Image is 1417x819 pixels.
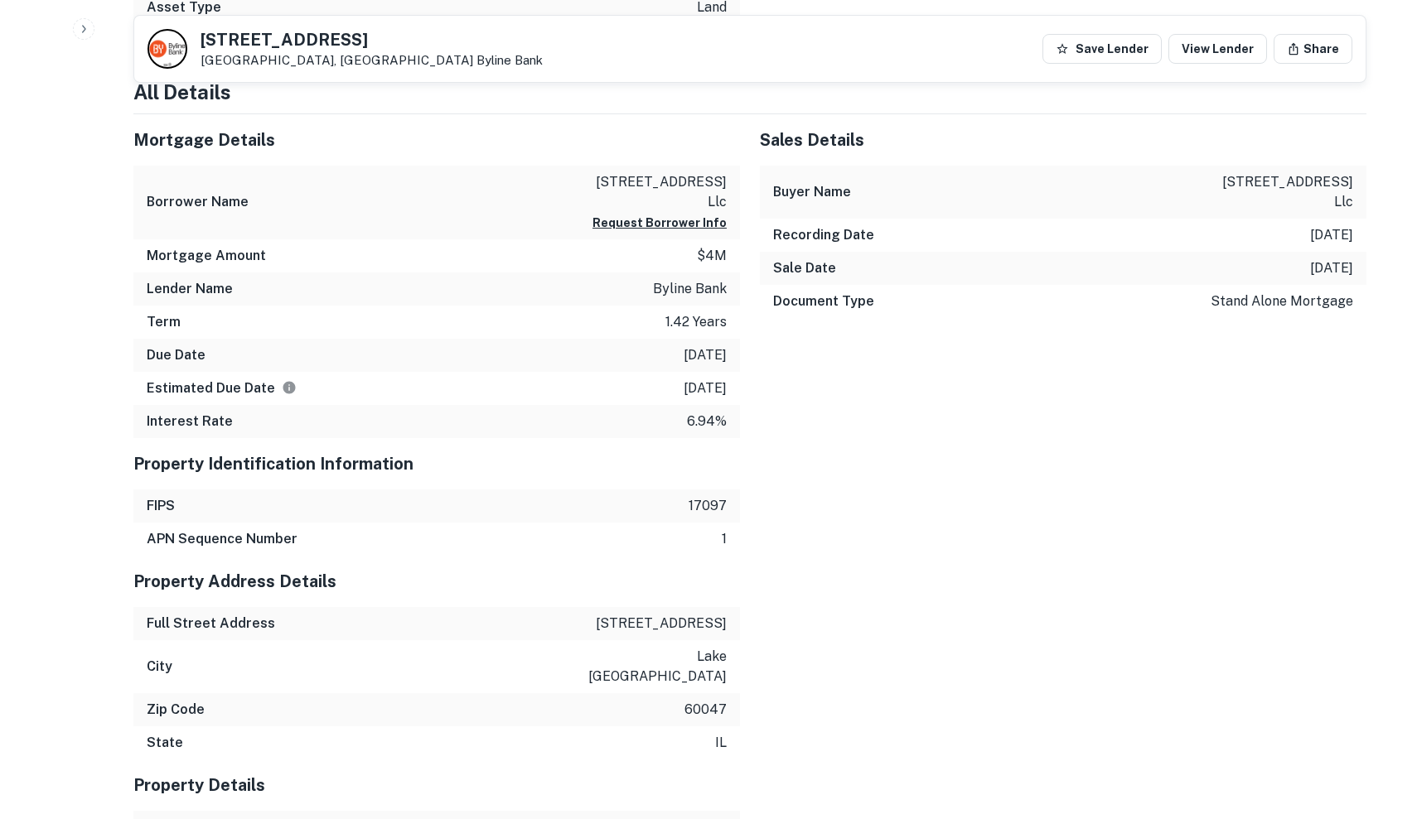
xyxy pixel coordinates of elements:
[665,312,727,332] p: 1.42 years
[282,380,297,395] svg: Estimate is based on a standard schedule for this type of loan.
[578,172,727,212] p: [STREET_ADDRESS] llc
[687,412,727,431] p: 6.94%
[773,258,836,278] h6: Sale Date
[147,614,275,634] h6: Full Street Address
[684,345,727,365] p: [DATE]
[147,378,297,398] h6: Estimated Due Date
[147,700,205,720] h6: Zip Code
[715,733,727,753] p: il
[773,291,874,311] h6: Document Type
[1274,34,1352,64] button: Share
[133,128,740,152] h5: Mortgage Details
[684,700,727,720] p: 60047
[147,192,249,212] h6: Borrower Name
[773,182,851,202] h6: Buyer Name
[147,246,266,266] h6: Mortgage Amount
[722,529,727,549] p: 1
[697,246,727,266] p: $4m
[147,733,183,753] h6: State
[653,279,727,299] p: byline bank
[1310,225,1353,245] p: [DATE]
[1334,687,1417,766] iframe: Chat Widget
[596,614,727,634] p: [STREET_ADDRESS]
[133,451,740,476] h5: Property Identification Information
[147,279,233,299] h6: Lender Name
[578,647,727,687] p: lake [GEOGRAPHIC_DATA]
[1168,34,1267,64] a: View Lender
[147,412,233,431] h6: Interest Rate
[689,496,727,516] p: 17097
[147,496,175,516] h6: FIPS
[133,773,740,797] h5: Property Details
[476,53,543,67] a: Byline Bank
[684,378,727,398] p: [DATE]
[133,77,1366,107] h4: All Details
[1204,172,1353,212] p: [STREET_ADDRESS] llc
[133,569,740,594] h5: Property Address Details
[201,31,543,48] h5: [STREET_ADDRESS]
[147,345,206,365] h6: Due Date
[147,312,181,332] h6: Term
[760,128,1366,152] h5: Sales Details
[1310,258,1353,278] p: [DATE]
[1042,34,1162,64] button: Save Lender
[592,213,727,233] button: Request Borrower Info
[773,225,874,245] h6: Recording Date
[201,53,543,68] p: [GEOGRAPHIC_DATA], [GEOGRAPHIC_DATA]
[147,529,297,549] h6: APN Sequence Number
[1211,291,1353,311] p: stand alone mortgage
[147,657,172,677] h6: City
